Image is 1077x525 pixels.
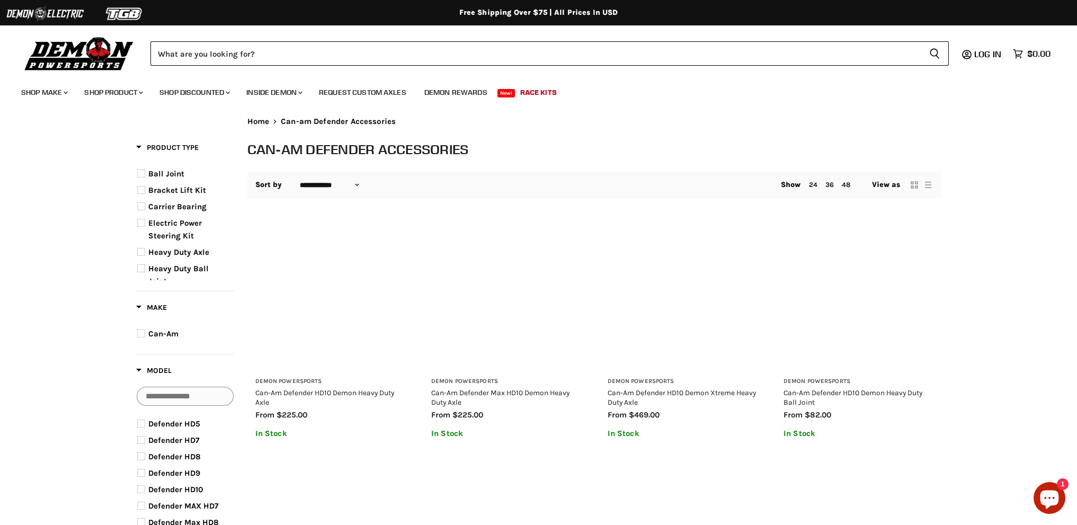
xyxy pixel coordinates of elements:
[76,82,149,103] a: Shop Product
[148,501,218,511] span: Defender MAX HD7
[150,41,921,66] input: Search
[13,77,1048,103] ul: Main menu
[416,82,495,103] a: Demon Rewards
[784,220,933,370] a: Can-Am Defender HD10 Demon Heavy Duty Ball Joint
[431,378,581,386] h3: Demon Powersports
[805,410,831,420] span: $82.00
[1027,49,1051,59] span: $0.00
[136,143,199,156] button: Filter by Product Type
[784,429,933,438] p: In Stock
[148,419,200,429] span: Defender HD5
[1030,482,1069,517] inbox-online-store-chat: Shopify online store chat
[311,82,414,103] a: Request Custom Axles
[148,264,209,286] span: Heavy Duty Ball Joint
[784,410,803,420] span: from
[608,429,758,438] p: In Stock
[255,220,405,370] a: Can-Am Defender HD10 Demon Heavy Duty Axle
[247,172,941,198] nav: Collection utilities
[497,89,515,97] span: New!
[629,410,660,420] span: $469.00
[909,180,920,190] button: grid view
[255,429,405,438] p: In Stock
[255,181,282,189] label: Sort by
[608,378,758,386] h3: Demon Powersports
[247,140,941,158] h1: Can-am Defender Accessories
[21,34,137,72] img: Demon Powersports
[148,202,207,211] span: Carrier Bearing
[431,388,569,406] a: Can-Am Defender Max HD10 Demon Heavy Duty Axle
[842,181,850,189] a: 48
[974,49,1001,59] span: Log in
[13,82,74,103] a: Shop Make
[148,468,200,478] span: Defender HD9
[608,220,758,370] a: Can-Am Defender HD10 Demon Xtreme Heavy Duty Axle
[872,181,901,189] span: View as
[281,117,396,126] span: Can-am Defender Accessories
[431,220,581,370] a: Can-Am Defender Max HD10 Demon Heavy Duty Axle
[148,185,206,195] span: Bracket Lift Kit
[136,303,167,312] span: Make
[431,410,450,420] span: from
[152,82,236,103] a: Shop Discounted
[137,387,234,406] input: Search Options
[825,181,834,189] a: 36
[148,247,209,257] span: Heavy Duty Axle
[608,410,627,420] span: from
[921,41,949,66] button: Search
[5,4,85,24] img: Demon Electric Logo 2
[247,117,941,126] nav: Breadcrumbs
[784,378,933,386] h3: Demon Powersports
[923,180,933,190] button: list view
[255,388,394,406] a: Can-Am Defender HD10 Demon Heavy Duty Axle
[136,366,172,375] span: Model
[148,169,184,179] span: Ball Joint
[277,410,307,420] span: $225.00
[255,378,405,386] h3: Demon Powersports
[809,181,817,189] a: 24
[115,8,963,17] div: Free Shipping Over $75 | All Prices In USD
[512,82,565,103] a: Race Kits
[136,143,199,152] span: Product Type
[150,41,949,66] form: Product
[781,180,801,189] span: Show
[148,329,179,339] span: Can-Am
[85,4,164,24] img: TGB Logo 2
[136,302,167,316] button: Filter by Make
[148,485,203,494] span: Defender HD10
[255,410,274,420] span: from
[608,388,756,406] a: Can-Am Defender HD10 Demon Xtreme Heavy Duty Axle
[784,388,922,406] a: Can-Am Defender HD10 Demon Heavy Duty Ball Joint
[1008,46,1056,61] a: $0.00
[452,410,483,420] span: $225.00
[969,49,1008,59] a: Log in
[247,117,270,126] a: Home
[238,82,309,103] a: Inside Demon
[148,218,202,241] span: Electric Power Steering Kit
[148,435,199,445] span: Defender HD7
[136,366,172,379] button: Filter by Model
[148,452,201,461] span: Defender HD8
[431,429,581,438] p: In Stock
